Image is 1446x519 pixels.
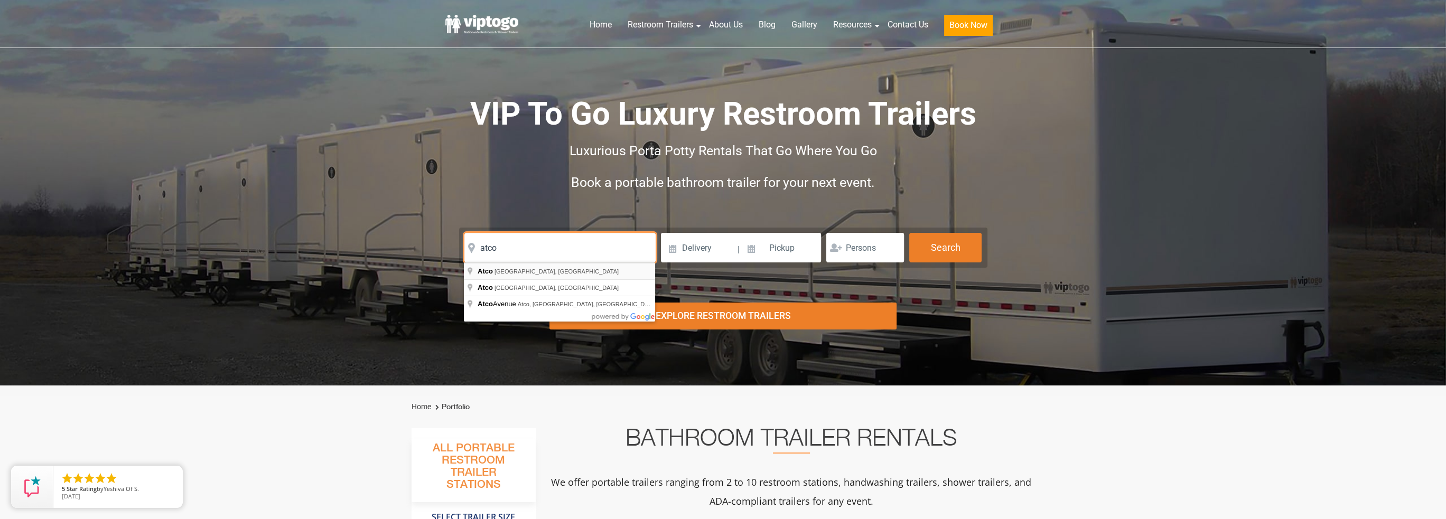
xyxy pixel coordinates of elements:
a: About Us [701,13,751,36]
input: Persons [826,233,904,262]
span: Avenue [478,300,518,308]
li:  [61,472,73,485]
span: 5 [62,485,65,493]
span: Atco [478,267,493,275]
span: Atco [478,300,493,308]
span: VIP To Go Luxury Restroom Trailers [470,95,976,133]
a: Resources [825,13,880,36]
span: [GEOGRAPHIC_DATA], [GEOGRAPHIC_DATA] [495,268,619,275]
p: We offer portable trailers ranging from 2 to 10 restroom stations, handwashing trailers, shower t... [550,473,1033,511]
li:  [94,472,107,485]
button: Book Now [944,15,993,36]
button: Search [909,233,982,262]
li:  [105,472,118,485]
h3: All Portable Restroom Trailer Stations [412,439,536,502]
input: Where do you need your restroom? [464,233,656,262]
span: Star Rating [67,485,97,493]
span: by [62,486,174,493]
span: | [738,233,740,267]
span: Yeshiva Of S. [104,485,139,493]
span: Luxurious Porta Potty Rentals That Go Where You Go [570,143,877,158]
a: Gallery [783,13,825,36]
span: Book a portable bathroom trailer for your next event. [571,175,875,190]
span: Atco, [GEOGRAPHIC_DATA], [GEOGRAPHIC_DATA] [518,301,657,307]
a: Home [582,13,620,36]
li:  [83,472,96,485]
a: Book Now [936,13,1001,42]
a: Blog [751,13,783,36]
input: Pickup [741,233,822,262]
input: Delivery [661,233,736,262]
img: Review Rating [22,476,43,497]
a: Restroom Trailers [620,13,701,36]
li: Portfolio [433,401,470,413]
div: Explore Restroom Trailers [549,303,897,329]
h2: Bathroom Trailer Rentals [550,428,1033,454]
a: Contact Us [880,13,936,36]
span: Atco [478,284,493,291]
span: [DATE] [62,492,80,500]
a: Home [412,402,431,411]
span: [GEOGRAPHIC_DATA], [GEOGRAPHIC_DATA] [495,285,619,291]
li:  [72,472,85,485]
